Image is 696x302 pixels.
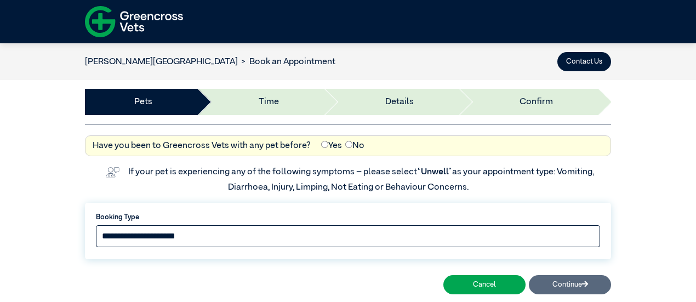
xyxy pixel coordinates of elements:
[238,55,335,69] li: Book an Appointment
[321,141,328,148] input: Yes
[443,275,526,294] button: Cancel
[85,58,238,66] a: [PERSON_NAME][GEOGRAPHIC_DATA]
[85,3,183,41] img: f-logo
[102,163,123,181] img: vet
[96,212,600,223] label: Booking Type
[321,139,342,152] label: Yes
[345,141,352,148] input: No
[134,95,152,109] a: Pets
[345,139,364,152] label: No
[557,52,611,71] button: Contact Us
[128,168,596,192] label: If your pet is experiencing any of the following symptoms – please select as your appointment typ...
[93,139,311,152] label: Have you been to Greencross Vets with any pet before?
[417,168,452,176] span: “Unwell”
[85,55,335,69] nav: breadcrumb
